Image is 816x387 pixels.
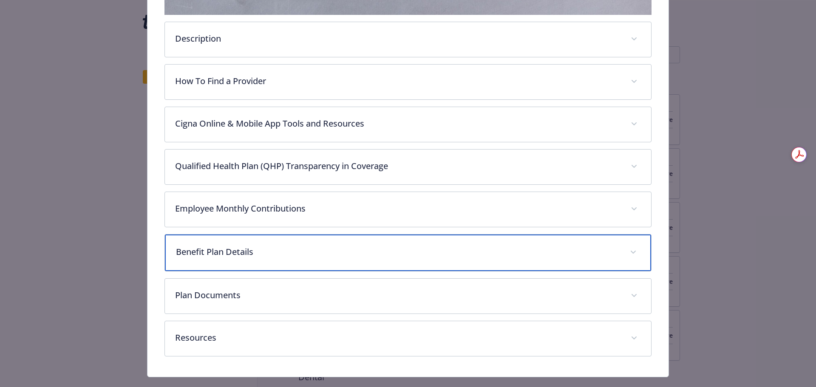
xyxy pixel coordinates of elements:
[165,22,652,57] div: Description
[165,234,652,271] div: Benefit Plan Details
[175,160,621,172] p: Qualified Health Plan (QHP) Transparency in Coverage
[165,65,652,99] div: How To Find a Provider
[175,117,621,130] p: Cigna Online & Mobile App Tools and Resources
[175,32,621,45] p: Description
[165,107,652,142] div: Cigna Online & Mobile App Tools and Resources
[165,192,652,227] div: Employee Monthly Contributions
[175,289,621,302] p: Plan Documents
[165,321,652,356] div: Resources
[175,202,621,215] p: Employee Monthly Contributions
[175,331,621,344] p: Resources
[175,75,621,88] p: How To Find a Provider
[165,279,652,314] div: Plan Documents
[176,246,620,258] p: Benefit Plan Details
[165,150,652,184] div: Qualified Health Plan (QHP) Transparency in Coverage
